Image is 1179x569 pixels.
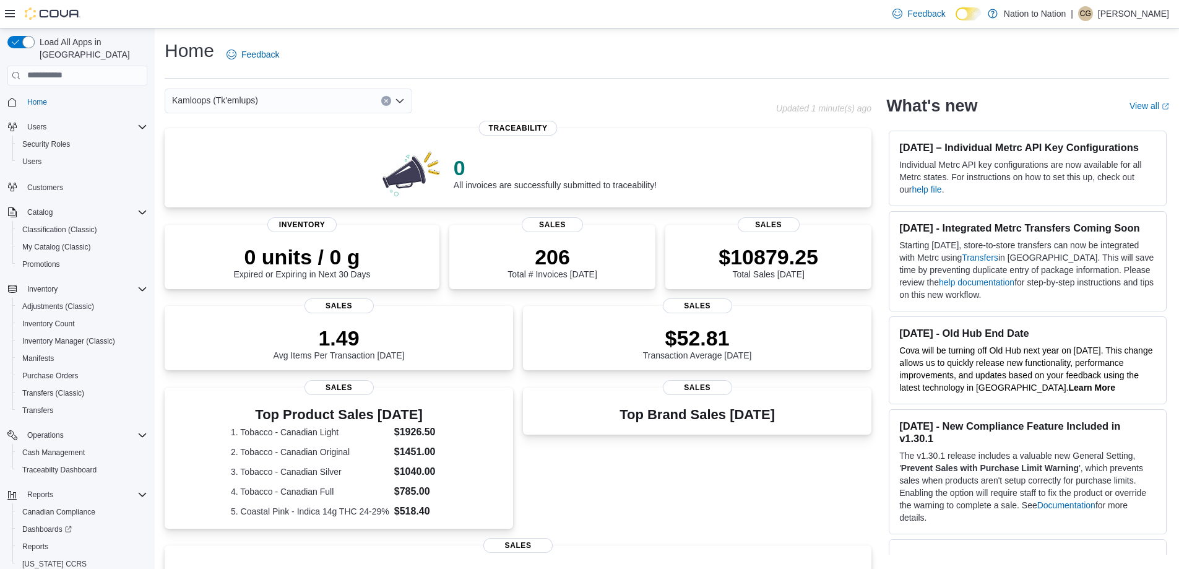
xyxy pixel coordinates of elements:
p: $10879.25 [719,245,818,269]
button: Operations [2,427,152,444]
button: My Catalog (Classic) [12,238,152,256]
span: Adjustments (Classic) [17,299,147,314]
dt: 3. Tobacco - Canadian Silver [231,466,389,478]
button: Inventory [2,280,152,298]
span: Operations [27,430,64,440]
span: Transfers [17,403,147,418]
span: Sales [522,217,584,232]
h2: What's new [886,96,977,116]
span: Inventory Count [17,316,147,331]
span: Security Roles [17,137,147,152]
a: Transfers (Classic) [17,386,89,401]
span: Transfers [22,406,53,415]
button: Canadian Compliance [12,503,152,521]
dd: $1926.50 [394,425,447,440]
span: Home [22,94,147,110]
button: Inventory Manager (Classic) [12,332,152,350]
dd: $1040.00 [394,464,447,479]
span: Security Roles [22,139,70,149]
a: Documentation [1037,500,1095,510]
dt: 5. Coastal Pink - Indica 14g THC 24-29% [231,505,389,518]
img: 0 [379,148,444,198]
button: Security Roles [12,136,152,153]
p: Updated 1 minute(s) ago [776,103,871,113]
p: Individual Metrc API key configurations are now available for all Metrc states. For instructions ... [899,159,1156,196]
a: Transfers [17,403,58,418]
span: Traceabilty Dashboard [22,465,97,475]
a: Security Roles [17,137,75,152]
span: Cash Management [17,445,147,460]
button: Inventory Count [12,315,152,332]
a: help file [912,185,941,194]
button: Adjustments (Classic) [12,298,152,315]
div: Transaction Average [DATE] [643,326,752,360]
a: Traceabilty Dashboard [17,463,101,477]
button: Inventory [22,282,63,297]
div: Total # Invoices [DATE] [507,245,597,279]
span: Catalog [27,207,53,217]
span: Sales [304,298,374,313]
button: Operations [22,428,69,443]
span: My Catalog (Classic) [17,240,147,254]
span: Home [27,97,47,107]
span: Canadian Compliance [17,505,147,519]
h3: Top Brand Sales [DATE] [620,407,775,422]
a: Transfers [962,253,998,263]
dt: 4. Tobacco - Canadian Full [231,485,389,498]
span: Transfers (Classic) [22,388,84,398]
button: Promotions [12,256,152,273]
span: Customers [22,179,147,194]
h3: [DATE] - Integrated Metrc Transfers Coming Soon [899,222,1156,234]
p: | [1071,6,1073,21]
span: Sales [663,380,732,395]
dt: 2. Tobacco - Canadian Original [231,446,389,458]
span: [US_STATE] CCRS [22,559,87,569]
button: Catalog [22,205,58,220]
a: Inventory Manager (Classic) [17,334,120,349]
a: Feedback [887,1,950,26]
dd: $518.40 [394,504,447,519]
a: Purchase Orders [17,368,84,383]
div: Expired or Expiring in Next 30 Days [234,245,371,279]
button: Users [2,118,152,136]
strong: Prevent Sales with Purchase Limit Warning [901,463,1079,473]
span: Sales [663,298,732,313]
span: Inventory [22,282,147,297]
span: Customers [27,183,63,193]
span: Inventory [27,284,58,294]
span: Promotions [17,257,147,272]
a: Inventory Count [17,316,80,331]
button: Users [12,153,152,170]
a: My Catalog (Classic) [17,240,96,254]
svg: External link [1162,103,1169,110]
a: Dashboards [12,521,152,538]
span: Manifests [17,351,147,366]
span: Cova will be turning off Old Hub next year on [DATE]. This change allows us to quickly release ne... [899,345,1152,393]
span: Cash Management [22,448,85,458]
button: Purchase Orders [12,367,152,384]
span: Sales [483,538,553,553]
a: Home [22,95,52,110]
strong: Learn More [1069,383,1115,393]
button: Customers [2,178,152,196]
dd: $1451.00 [394,445,447,459]
button: Classification (Classic) [12,221,152,238]
span: Reports [17,539,147,554]
p: Nation to Nation [1004,6,1066,21]
button: Reports [2,486,152,503]
span: Dark Mode [956,20,956,21]
button: Traceabilty Dashboard [12,461,152,479]
button: Cash Management [12,444,152,461]
span: Inventory Count [22,319,75,329]
dd: $785.00 [394,484,447,499]
span: Classification (Classic) [17,222,147,237]
span: Operations [22,428,147,443]
span: Purchase Orders [22,371,79,381]
button: Manifests [12,350,152,367]
span: Traceabilty Dashboard [17,463,147,477]
div: Avg Items Per Transaction [DATE] [274,326,405,360]
a: Canadian Compliance [17,505,100,519]
span: Transfers (Classic) [17,386,147,401]
p: 206 [507,245,597,269]
h3: Top Product Sales [DATE] [231,407,447,422]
